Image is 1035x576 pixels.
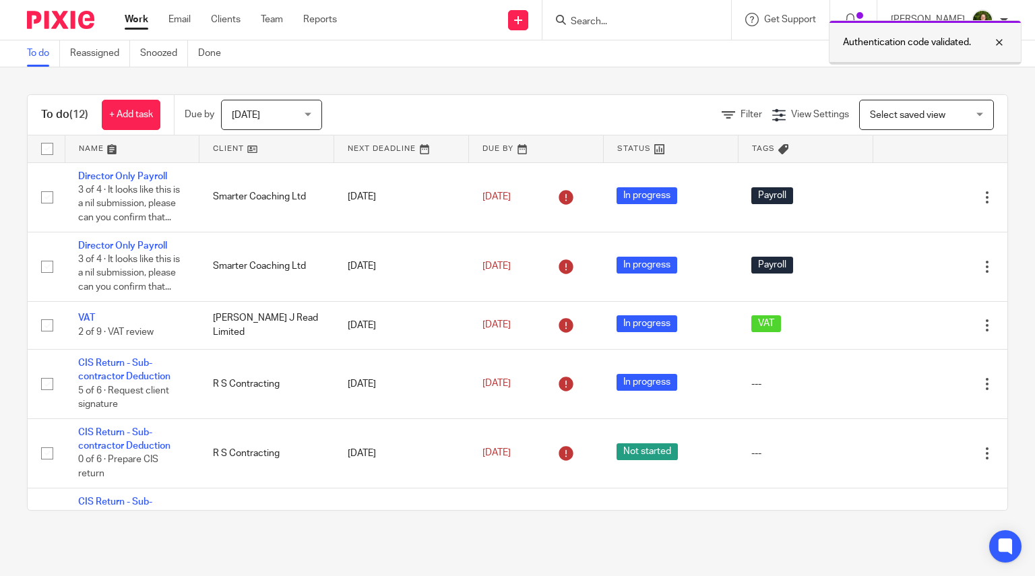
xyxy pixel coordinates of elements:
span: 3 of 4 · It looks like this is a nil submission, please can you confirm that... [78,185,180,222]
span: [DATE] [482,379,511,389]
a: Reassigned [70,40,130,67]
a: Reports [303,13,337,26]
span: Select saved view [870,110,945,120]
span: VAT [751,315,781,332]
a: CIS Return - Sub-contractor Deduction [78,497,170,520]
a: Snoozed [140,40,188,67]
a: CIS Return - Sub-contractor Deduction [78,358,170,381]
span: Tags [752,145,775,152]
td: R S Contracting [199,350,334,419]
span: Payroll [751,257,793,274]
a: Clients [211,13,241,26]
span: In progress [617,187,677,204]
td: [DATE] [334,488,469,557]
a: Director Only Payroll [78,241,167,251]
td: [DATE] [334,350,469,419]
span: 5 of 6 · Request client signature [78,386,169,410]
td: R S Contracting [199,418,334,488]
p: Authentication code validated. [843,36,971,49]
a: CIS Return - Sub-contractor Deduction [78,428,170,451]
span: [DATE] [482,449,511,458]
span: (12) [69,109,88,120]
a: Work [125,13,148,26]
td: [DATE] [334,418,469,488]
img: Pixie [27,11,94,29]
span: [DATE] [482,261,511,271]
a: Team [261,13,283,26]
td: [DATE] [334,162,469,232]
span: 0 of 6 · Prepare CIS return [78,455,158,479]
div: --- [751,447,859,460]
a: To do [27,40,60,67]
span: 2 of 9 · VAT review [78,327,154,337]
div: --- [751,377,859,391]
span: [DATE] [482,321,511,330]
span: Not started [617,443,678,460]
td: Smarter Coaching Ltd [199,162,334,232]
span: [DATE] [232,110,260,120]
p: Due by [185,108,214,121]
a: VAT [78,313,95,323]
span: [DATE] [482,192,511,201]
span: Payroll [751,187,793,204]
a: Done [198,40,231,67]
img: Z91wLL_E.jpeg [972,9,993,31]
span: In progress [617,374,677,391]
td: [DATE] [334,232,469,301]
a: Email [168,13,191,26]
a: + Add task [102,100,160,130]
td: [PERSON_NAME] J Read Limited [199,301,334,349]
h1: To do [41,108,88,122]
a: Director Only Payroll [78,172,167,181]
span: In progress [617,257,677,274]
td: Smarter Coaching Ltd [199,232,334,301]
span: In progress [617,315,677,332]
span: View Settings [791,110,849,119]
span: 3 of 4 · It looks like this is a nil submission, please can you confirm that... [78,255,180,292]
td: R S Contracting [199,488,334,557]
td: [DATE] [334,301,469,349]
span: Filter [741,110,762,119]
